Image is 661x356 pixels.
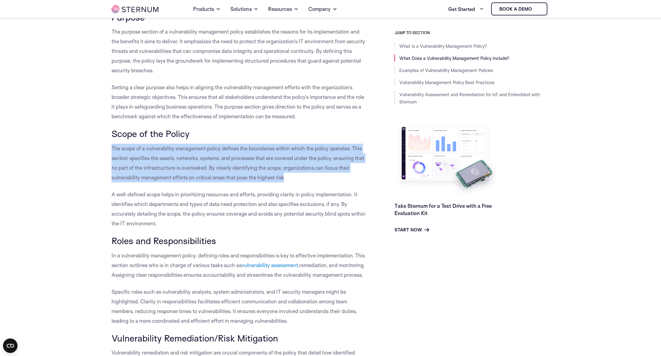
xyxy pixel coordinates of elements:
[112,289,357,324] span: Specific roles such as vulnerability analysts, system administrators, and IT security managers mi...
[112,5,158,13] img: sternum iot
[112,191,365,227] span: A well-defined scope helps in prioritizing resources and efforts, providing clarity in policy imp...
[399,43,487,49] a: What Is a Vulnerability Management Policy?
[399,92,540,105] a: Vulnerability Assessment and Remediation for IoT and Embedded with Sternum
[112,235,216,246] span: Roles and Responsibilities
[394,30,550,35] h3: JUMP TO SECTION
[399,80,494,85] a: Vulnerability Management Policy Best Practices
[394,226,429,234] a: Start Now
[241,262,299,268] a: vulnerability assessment,
[112,84,364,119] span: Setting a clear purpose also helps in aligning the vulnerability management efforts with the orga...
[112,262,365,278] span: remediation, and monitoring. Assigning clear responsibilities ensures accountability and streamli...
[394,122,500,198] img: Take Sternum for a Test Drive with a Free Evaluation Kit
[112,252,365,268] span: In a vulnerability management policy, defining roles and responsibilities is key to effective imp...
[112,128,190,139] span: Scope of the Policy
[193,1,221,18] a: Products
[394,203,492,216] a: Take Sternum for a Test Drive with a Free Evaluation Kit
[112,145,364,181] span: The scope of a vulnerability management policy defines the boundaries within which the policy ope...
[3,338,18,353] button: Open CMP widget
[268,1,299,18] a: Resources
[399,55,509,61] a: What Does a Vulnerability Management Policy Include?
[399,67,493,73] a: Examples of Vulnerability Management Policies
[230,1,258,18] a: Solutions
[534,7,539,11] img: sternum iot
[112,28,365,73] span: The purpose section of a vulnerability management policy establishes the reasons for its implemen...
[308,1,337,18] a: Company
[491,2,547,15] a: Book a demo
[448,3,484,15] a: Get Started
